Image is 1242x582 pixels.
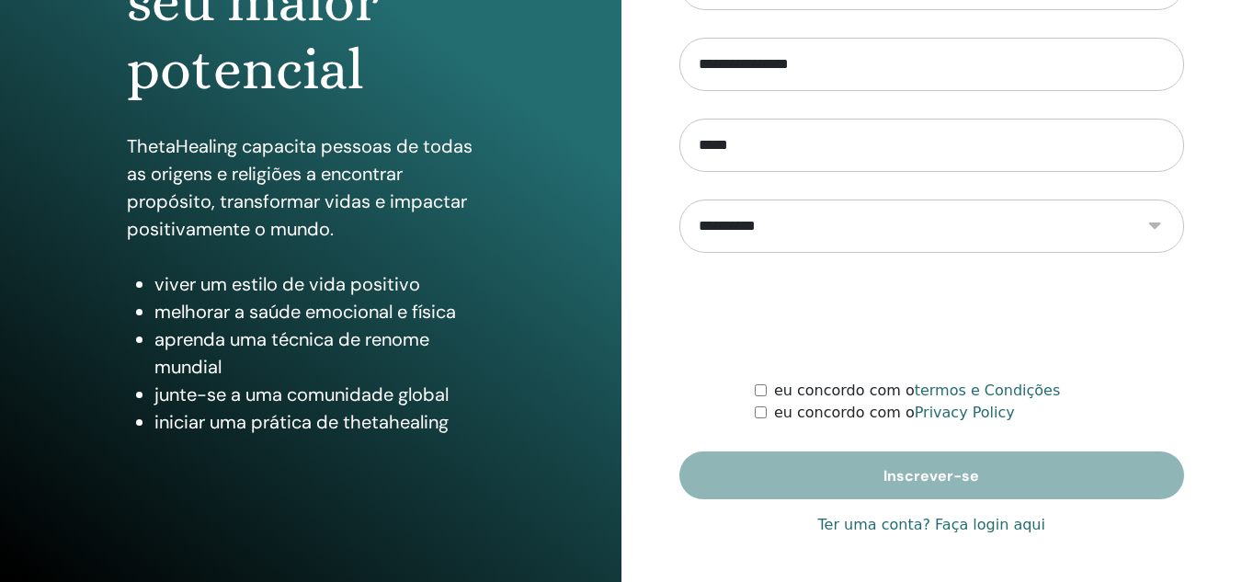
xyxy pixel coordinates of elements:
label: eu concordo com o [774,380,1060,402]
a: termos e Condições [915,382,1061,399]
iframe: reCAPTCHA [792,280,1071,352]
a: Privacy Policy [915,404,1015,421]
li: aprenda uma técnica de renome mundial [154,325,495,381]
li: iniciar uma prática de thetahealing [154,408,495,436]
li: melhorar a saúde emocional e física [154,298,495,325]
li: junte-se a uma comunidade global [154,381,495,408]
label: eu concordo com o [774,402,1015,424]
li: viver um estilo de vida positivo [154,270,495,298]
p: ThetaHealing capacita pessoas de todas as origens e religiões a encontrar propósito, transformar ... [127,132,495,243]
a: Ter uma conta? Faça login aqui [818,514,1045,536]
